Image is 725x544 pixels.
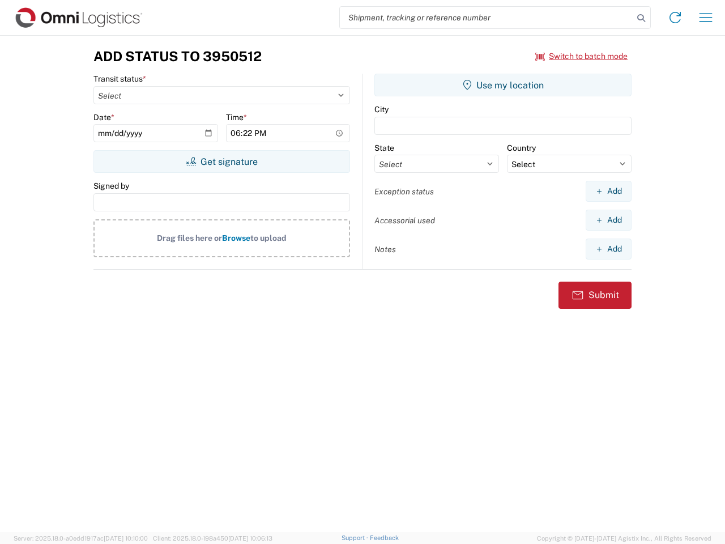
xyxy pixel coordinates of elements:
[93,150,350,173] button: Get signature
[104,535,148,542] span: [DATE] 10:10:00
[250,233,287,243] span: to upload
[586,239,632,260] button: Add
[14,535,148,542] span: Server: 2025.18.0-a0edd1917ac
[157,233,222,243] span: Drag files here or
[93,112,114,122] label: Date
[370,534,399,541] a: Feedback
[374,244,396,254] label: Notes
[586,210,632,231] button: Add
[535,47,628,66] button: Switch to batch mode
[153,535,272,542] span: Client: 2025.18.0-198a450
[586,181,632,202] button: Add
[228,535,272,542] span: [DATE] 10:06:13
[342,534,370,541] a: Support
[537,533,711,543] span: Copyright © [DATE]-[DATE] Agistix Inc., All Rights Reserved
[93,181,129,191] label: Signed by
[93,48,262,65] h3: Add Status to 3950512
[374,215,435,226] label: Accessorial used
[374,74,632,96] button: Use my location
[374,143,394,153] label: State
[558,282,632,309] button: Submit
[93,74,146,84] label: Transit status
[507,143,536,153] label: Country
[374,104,389,114] label: City
[226,112,247,122] label: Time
[374,186,434,197] label: Exception status
[340,7,633,28] input: Shipment, tracking or reference number
[222,233,250,243] span: Browse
